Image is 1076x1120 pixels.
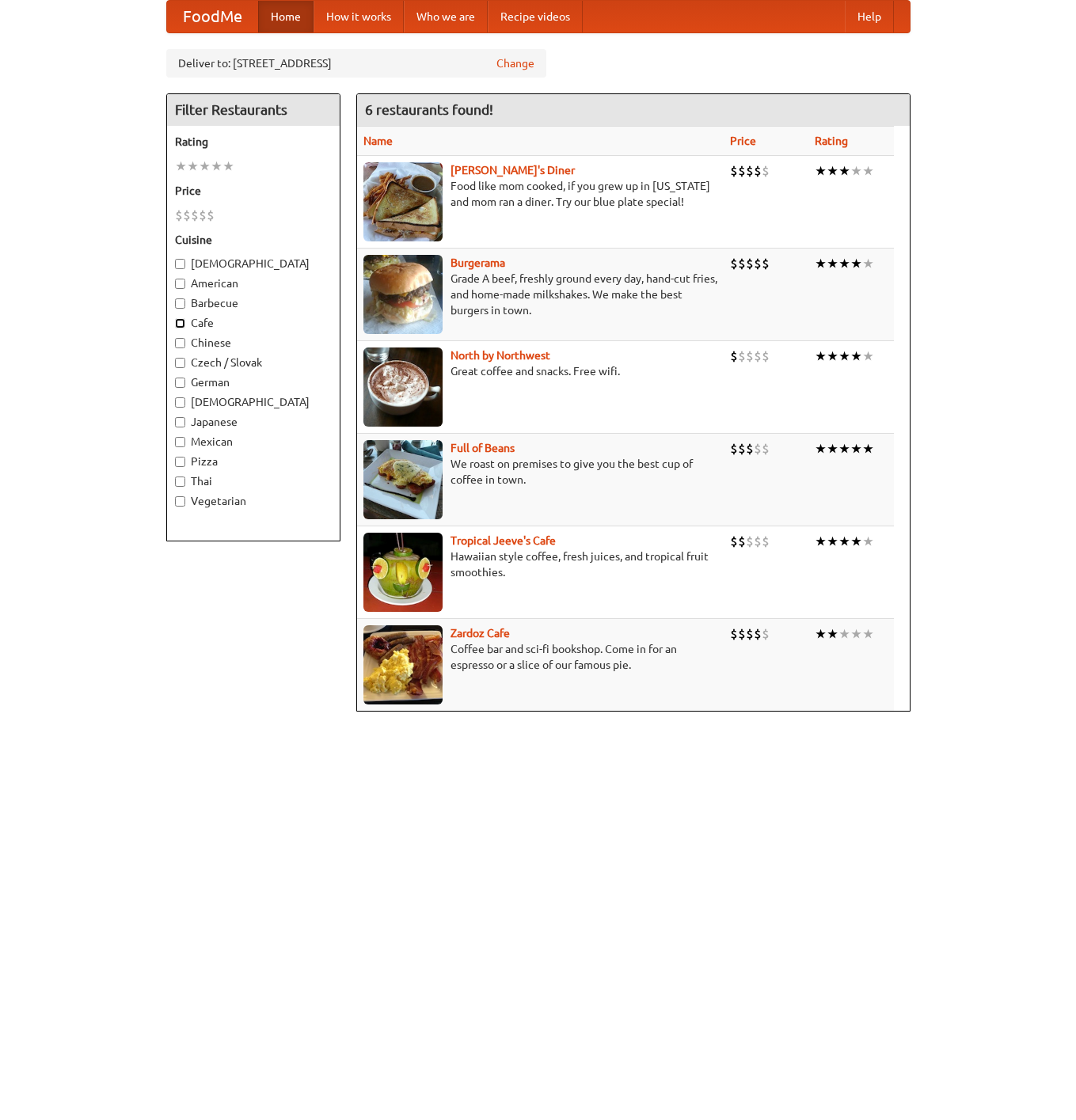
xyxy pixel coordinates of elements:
[738,162,746,180] li: $
[363,255,443,334] img: burgerama.jpg
[175,476,185,487] input: Thai
[746,533,754,550] li: $
[850,162,862,180] li: ★
[762,347,770,365] li: $
[175,434,332,450] label: Mexican
[845,1,894,32] a: Help
[754,625,762,643] li: $
[827,255,838,272] li: ★
[199,207,207,224] li: $
[365,102,493,117] ng-pluralize: 6 restaurants found!
[175,259,185,269] input: [DEMOGRAPHIC_DATA]
[175,437,185,447] input: Mexican
[175,279,185,289] input: American
[175,414,332,430] label: Japanese
[175,207,183,224] li: $
[451,349,550,362] b: North by Northwest
[258,1,314,32] a: Home
[175,335,332,351] label: Chinese
[363,641,717,673] p: Coffee bar and sci-fi bookshop. Come in for an espresso or a slice of our famous pie.
[730,347,738,365] li: $
[451,442,515,454] a: Full of Beans
[730,533,738,550] li: $
[211,158,222,175] li: ★
[363,533,443,612] img: jeeves.jpg
[838,625,850,643] li: ★
[862,347,874,365] li: ★
[754,440,762,457] li: $
[166,49,546,78] div: Deliver to: [STREET_ADDRESS]
[175,374,332,390] label: German
[175,232,332,248] h5: Cuisine
[850,255,862,272] li: ★
[754,533,762,550] li: $
[175,256,332,271] label: [DEMOGRAPHIC_DATA]
[862,440,874,457] li: ★
[175,397,185,408] input: [DEMOGRAPHIC_DATA]
[815,135,848,147] a: Rating
[730,440,738,457] li: $
[862,255,874,272] li: ★
[175,473,332,489] label: Thai
[175,394,332,410] label: [DEMOGRAPHIC_DATA]
[175,183,332,199] h5: Price
[850,625,862,643] li: ★
[815,255,827,272] li: ★
[199,158,211,175] li: ★
[175,295,332,311] label: Barbecue
[838,255,850,272] li: ★
[850,533,862,550] li: ★
[746,255,754,272] li: $
[175,275,332,291] label: American
[451,534,556,547] a: Tropical Jeeve's Cafe
[175,134,332,150] h5: Rating
[738,625,746,643] li: $
[754,255,762,272] li: $
[746,440,754,457] li: $
[363,178,717,210] p: Food like mom cooked, if you grew up in [US_STATE] and mom ran a diner. Try our blue plate special!
[827,347,838,365] li: ★
[451,256,505,269] a: Burgerama
[746,625,754,643] li: $
[175,358,185,368] input: Czech / Slovak
[363,135,393,147] a: Name
[175,338,185,348] input: Chinese
[363,440,443,519] img: beans.jpg
[363,363,717,379] p: Great coffee and snacks. Free wifi.
[363,271,717,318] p: Grade A beef, freshly ground every day, hand-cut fries, and home-made milkshakes. We make the bes...
[815,533,827,550] li: ★
[862,625,874,643] li: ★
[187,158,199,175] li: ★
[175,454,332,469] label: Pizza
[175,315,332,331] label: Cafe
[862,533,874,550] li: ★
[746,162,754,180] li: $
[730,135,756,147] a: Price
[175,493,332,509] label: Vegetarian
[738,440,746,457] li: $
[762,440,770,457] li: $
[451,627,510,640] a: Zardoz Cafe
[762,625,770,643] li: $
[175,298,185,309] input: Barbecue
[762,533,770,550] li: $
[222,158,234,175] li: ★
[363,456,717,488] p: We roast on premises to give you the best cup of coffee in town.
[738,533,746,550] li: $
[451,164,575,177] a: [PERSON_NAME]'s Diner
[746,347,754,365] li: $
[730,162,738,180] li: $
[363,549,717,580] p: Hawaiian style coffee, fresh juices, and tropical fruit smoothies.
[488,1,583,32] a: Recipe videos
[363,625,443,704] img: zardoz.jpg
[838,162,850,180] li: ★
[363,162,443,241] img: sallys.jpg
[207,207,215,224] li: $
[850,347,862,365] li: ★
[363,347,443,427] img: north.jpg
[730,625,738,643] li: $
